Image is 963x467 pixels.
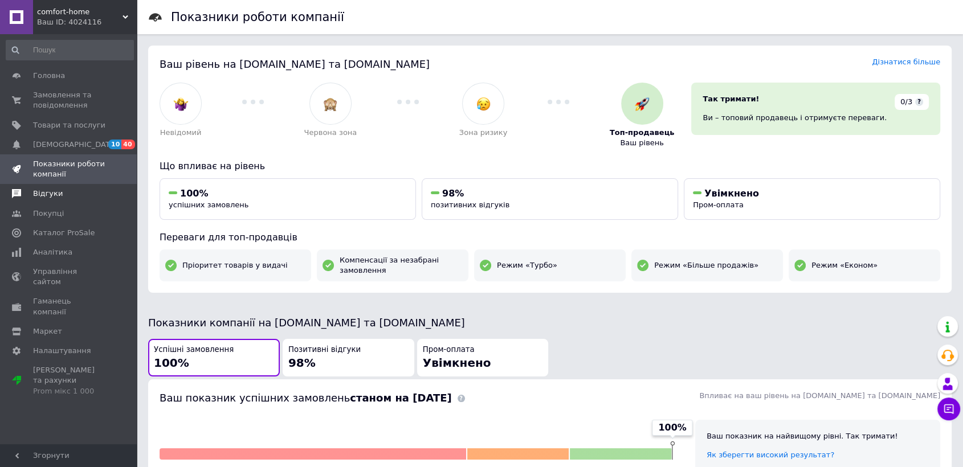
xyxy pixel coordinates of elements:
span: Режим «Турбо» [497,260,557,271]
a: Як зберегти високий результат? [707,450,834,459]
span: Показники компанії на [DOMAIN_NAME] та [DOMAIN_NAME] [148,317,465,329]
span: Впливає на ваш рівень на [DOMAIN_NAME] та [DOMAIN_NAME] [699,391,940,400]
span: Маркет [33,326,62,337]
div: Ваш показник на найвищому рівні. Так тримати! [707,431,929,441]
span: Показники роботи компанії [33,159,105,179]
span: Відгуки [33,189,63,199]
button: Чат з покупцем [937,398,960,420]
span: 10 [108,140,121,149]
button: 98%позитивних відгуків [422,178,678,220]
span: Компенсації за незабрані замовлення [340,255,463,276]
span: 98% [288,356,316,370]
span: Зона ризику [459,128,508,138]
span: Налаштування [33,346,91,356]
span: 100% [658,421,686,434]
span: Переваги для топ-продавців [160,232,297,243]
span: успішних замовлень [169,200,248,209]
span: Гаманець компанії [33,296,105,317]
img: :rocket: [635,97,649,111]
img: :disappointed_relieved: [476,97,491,111]
span: 100% [154,356,189,370]
span: Увімкнено [704,188,759,199]
span: Ваш рівень на [DOMAIN_NAME] та [DOMAIN_NAME] [160,58,430,70]
span: 40 [121,140,134,149]
button: 100%успішних замовлень [160,178,416,220]
span: Пром-оплата [693,200,744,209]
span: Режим «Економ» [811,260,878,271]
button: Успішні замовлення100% [148,339,280,377]
button: Позитивні відгуки98% [283,339,414,377]
span: 100% [180,188,208,199]
span: Невідомий [160,128,202,138]
span: [DEMOGRAPHIC_DATA] [33,140,117,150]
span: 98% [442,188,464,199]
span: Увімкнено [423,356,491,370]
span: Ваш показник успішних замовлень [160,392,452,404]
span: Пріоритет товарів у видачі [182,260,288,271]
span: Покупці [33,208,64,219]
span: Каталог ProSale [33,228,95,238]
div: 0/3 [895,94,929,110]
div: Ваш ID: 4024116 [37,17,137,27]
a: Дізнатися більше [872,58,940,66]
b: станом на [DATE] [350,392,451,404]
span: Успішні замовлення [154,345,234,355]
span: Позитивні відгуки [288,345,361,355]
div: Prom мікс 1 000 [33,386,105,396]
span: Ваш рівень [620,138,664,148]
span: Що впливає на рівень [160,161,265,171]
span: Так тримати! [703,95,759,103]
span: Топ-продавець [610,128,675,138]
span: ? [915,98,923,106]
span: Режим «Більше продажів» [654,260,758,271]
img: :see_no_evil: [323,97,337,111]
span: Червона зона [304,128,357,138]
button: Пром-оплатаУвімкнено [417,339,549,377]
span: Пром-оплата [423,345,475,355]
span: позитивних відгуків [431,200,509,209]
span: [PERSON_NAME] та рахунки [33,365,105,396]
button: УвімкненоПром-оплата [684,178,940,220]
span: Головна [33,71,65,81]
span: Товари та послуги [33,120,105,130]
h1: Показники роботи компанії [171,10,344,24]
img: :woman-shrugging: [174,97,188,111]
input: Пошук [6,40,134,60]
span: Управління сайтом [33,267,105,287]
span: Замовлення та повідомлення [33,90,105,110]
div: Ви – топовий продавець і отримуєте переваги. [703,113,929,123]
span: comfort-home [37,7,123,17]
span: Аналітика [33,247,72,257]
